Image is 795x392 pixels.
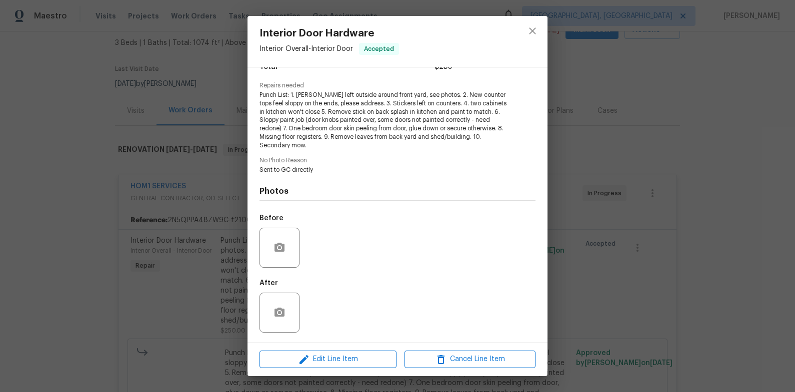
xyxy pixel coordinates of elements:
span: Edit Line Item [262,353,393,366]
span: Interior Overall - Interior Door [259,45,353,52]
span: Sent to GC directly [259,166,508,174]
span: Repairs needed [259,82,535,89]
span: No Photo Reason [259,157,535,164]
span: Accepted [360,44,398,54]
button: Cancel Line Item [404,351,535,368]
h5: After [259,280,278,287]
span: Interior Door Hardware [259,28,399,39]
h4: Photos [259,186,535,196]
button: Edit Line Item [259,351,396,368]
span: Punch List: 1. [PERSON_NAME] left outside around front yard, see photos. 2. New counter tops feel... [259,91,508,150]
button: close [520,19,544,43]
span: Total [259,60,277,74]
span: Cancel Line Item [407,353,532,366]
span: $250 [434,60,452,74]
h5: Before [259,215,283,222]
